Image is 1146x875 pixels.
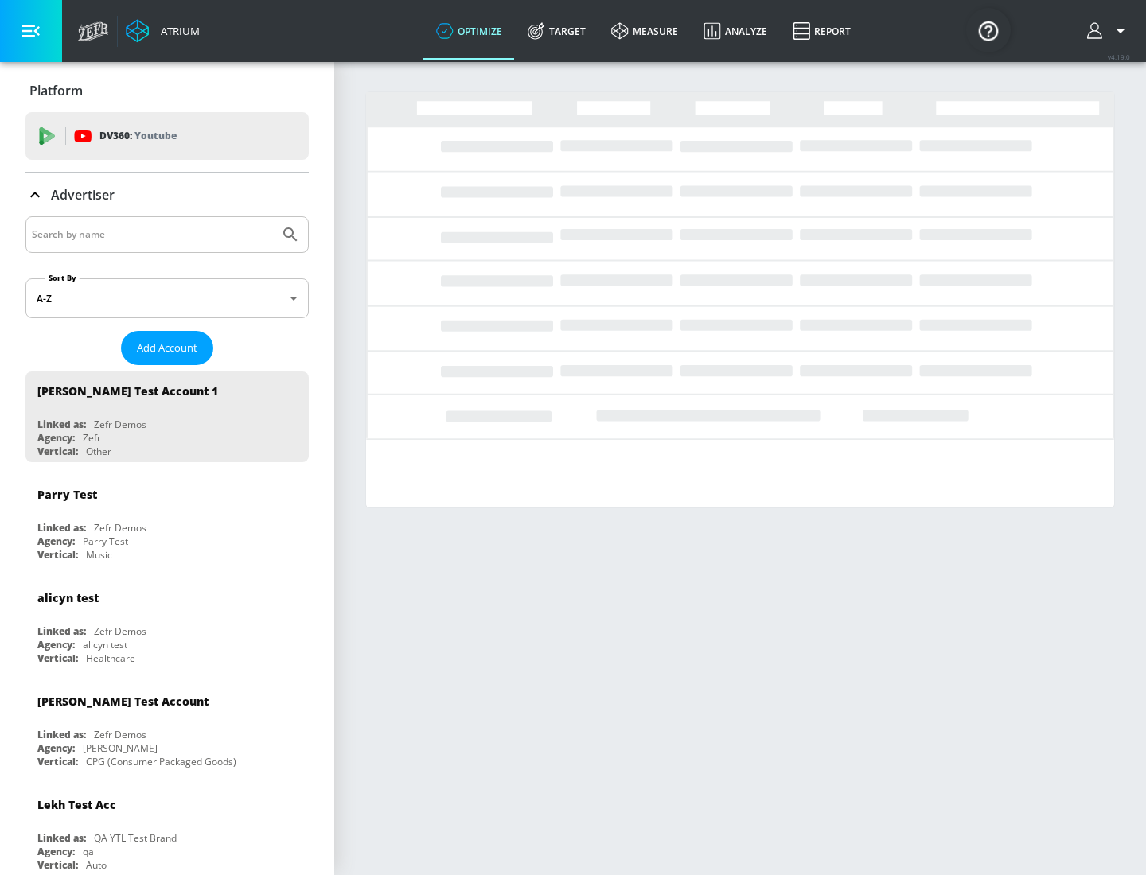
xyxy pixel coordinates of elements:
p: Platform [29,82,83,99]
div: Zefr Demos [94,418,146,431]
div: QA YTL Test Brand [94,831,177,845]
div: CPG (Consumer Packaged Goods) [86,755,236,768]
span: Add Account [137,339,197,357]
div: Zefr Demos [94,624,146,638]
div: [PERSON_NAME] Test Account 1 [37,383,218,399]
div: A-Z [25,278,309,318]
a: Analyze [691,2,780,60]
div: Advertiser [25,173,309,217]
div: Agency: [37,431,75,445]
div: Linked as: [37,624,86,638]
div: Atrium [154,24,200,38]
div: Parry TestLinked as:Zefr DemosAgency:Parry TestVertical:Music [25,475,309,566]
div: Platform [25,68,309,113]
a: optimize [423,2,515,60]
div: alicyn testLinked as:Zefr DemosAgency:alicyn testVertical:Healthcare [25,578,309,669]
p: Youtube [134,127,177,144]
div: [PERSON_NAME] Test Account 1Linked as:Zefr DemosAgency:ZefrVertical:Other [25,371,309,462]
div: Healthcare [86,651,135,665]
span: v 4.19.0 [1108,52,1130,61]
div: alicyn test [83,638,127,651]
div: Zefr Demos [94,728,146,741]
a: measure [598,2,691,60]
div: Linked as: [37,418,86,431]
div: Vertical: [37,445,78,458]
p: DV360: [99,127,177,145]
div: Vertical: [37,755,78,768]
div: Agency: [37,535,75,548]
div: Parry Test [37,487,97,502]
div: [PERSON_NAME] Test Account [37,694,209,709]
input: Search by name [32,224,273,245]
div: Lekh Test Acc [37,797,116,812]
div: [PERSON_NAME] Test AccountLinked as:Zefr DemosAgency:[PERSON_NAME]Vertical:CPG (Consumer Packaged... [25,682,309,772]
div: Parry Test [83,535,128,548]
div: qa [83,845,94,858]
div: Linked as: [37,521,86,535]
p: Advertiser [51,186,115,204]
div: Linked as: [37,831,86,845]
div: alicyn test [37,590,99,605]
div: Vertical: [37,858,78,872]
div: Other [86,445,111,458]
div: Agency: [37,741,75,755]
button: Open Resource Center [966,8,1011,52]
div: DV360: Youtube [25,112,309,160]
div: Vertical: [37,548,78,562]
div: Zefr Demos [94,521,146,535]
div: Vertical: [37,651,78,665]
div: Agency: [37,845,75,858]
a: Target [515,2,598,60]
div: Zefr [83,431,101,445]
a: Atrium [126,19,200,43]
div: Agency: [37,638,75,651]
div: [PERSON_NAME] [83,741,158,755]
label: Sort By [45,273,80,283]
button: Add Account [121,331,213,365]
a: Report [780,2,863,60]
div: Music [86,548,112,562]
div: Linked as: [37,728,86,741]
div: Auto [86,858,107,872]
